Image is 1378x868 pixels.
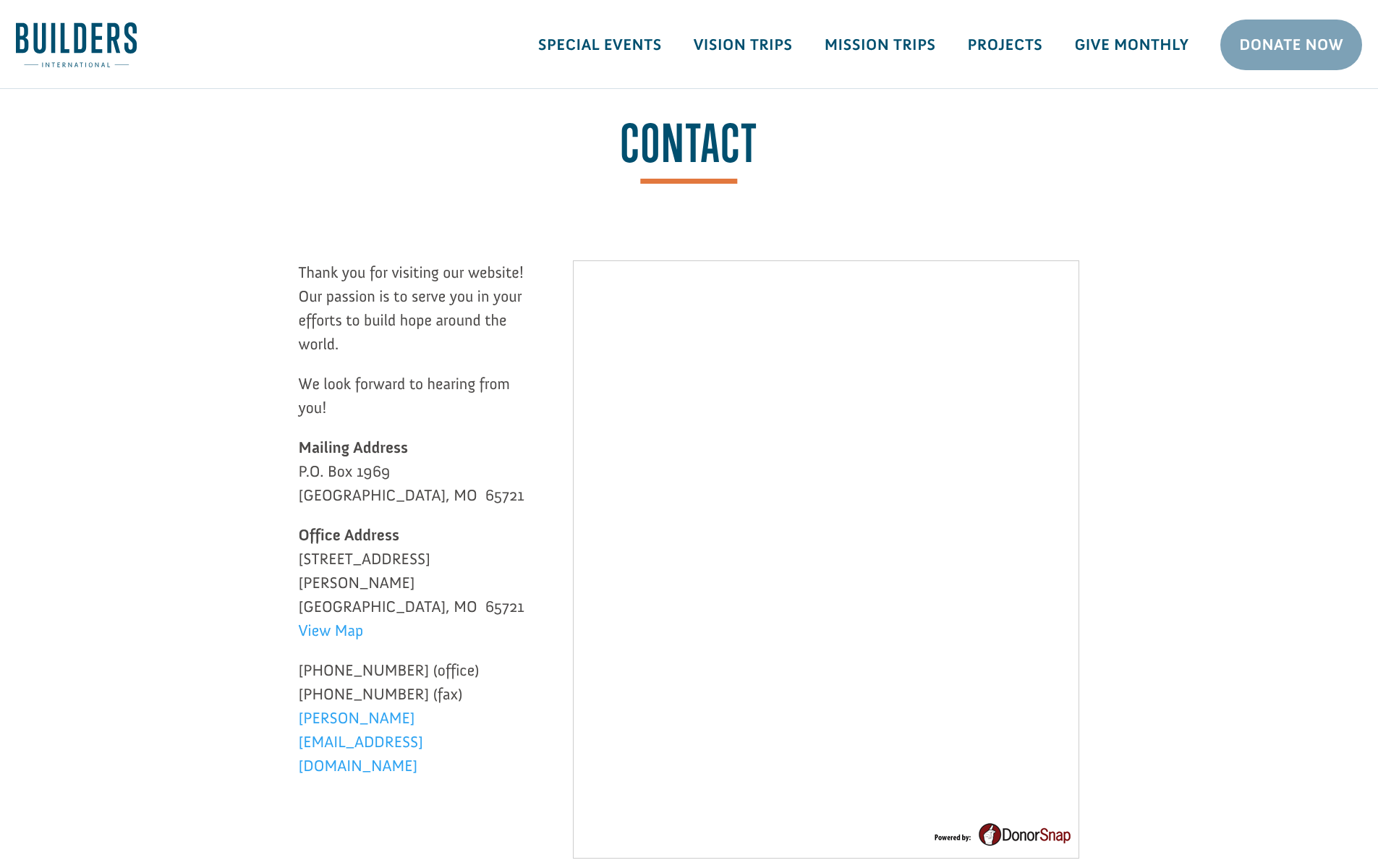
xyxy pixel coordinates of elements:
[299,435,530,523] p: P.O. Box 1969 [GEOGRAPHIC_DATA], MO 65721
[930,821,1075,848] img: Online Forms Powered by DonorSnap
[1058,24,1204,66] a: Give Monthly
[1220,20,1362,70] a: Donate Now
[299,260,530,372] p: Thank you for visiting our website! Our passion is to serve you in your efforts to build hope aro...
[299,621,364,647] a: View Map
[299,523,530,658] p: [STREET_ADDRESS][PERSON_NAME] [GEOGRAPHIC_DATA], MO 65721
[299,525,399,545] strong: Office Address
[522,24,678,66] a: Special Events
[930,833,1075,859] a: Online Forms Powered by DonorSnap
[952,24,1059,66] a: Projects
[678,24,809,66] a: Vision Trips
[16,22,137,67] img: Builders International
[620,118,758,184] span: Contact
[299,438,409,457] strong: Mailing Address
[299,372,530,435] p: We look forward to hearing from you!
[299,708,424,783] a: [PERSON_NAME][EMAIL_ADDRESS][DOMAIN_NAME]
[809,24,952,66] a: Mission Trips
[299,658,530,778] p: [PHONE_NUMBER] (office) [PHONE_NUMBER] (fax)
